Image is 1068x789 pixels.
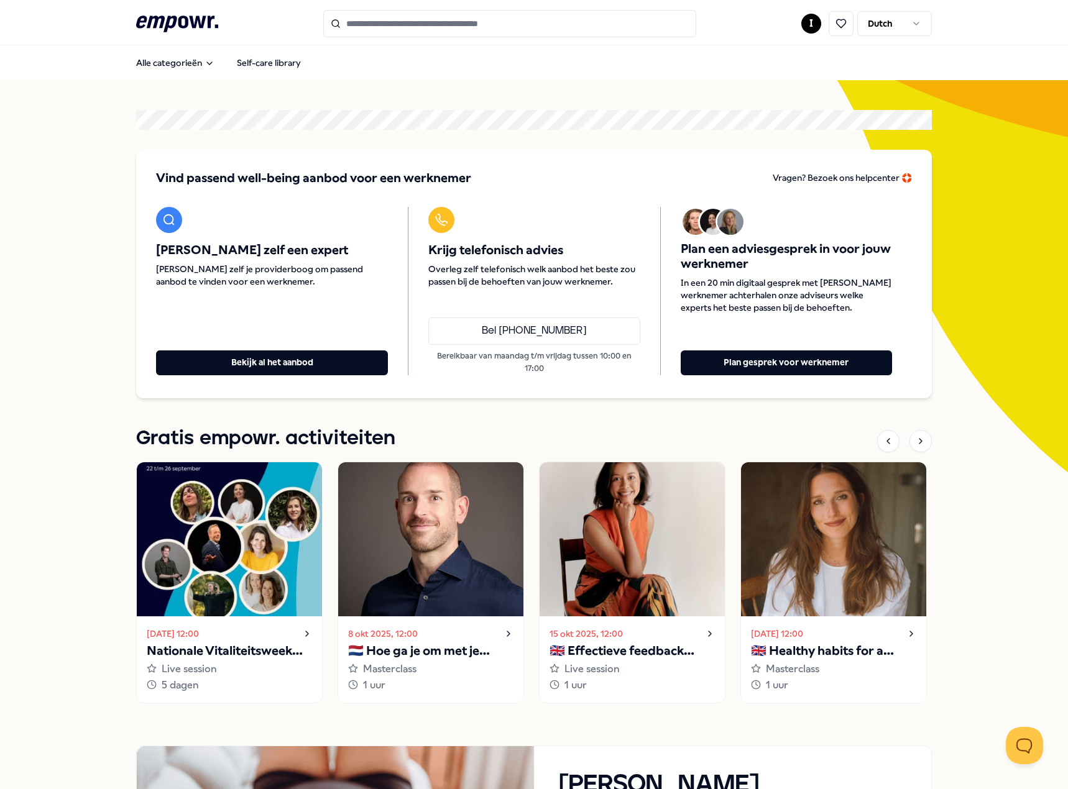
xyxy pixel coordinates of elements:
img: activity image [540,462,725,616]
iframe: Help Scout Beacon - Open [1006,727,1043,764]
div: 1 uur [550,677,715,693]
span: Plan een adviesgesprek in voor jouw werknemer [681,242,892,271]
a: [DATE] 12:00🇬🇧 Healthy habits for a stress-free start to the yearMasterclass1 uur [740,462,927,703]
div: Masterclass [751,661,916,677]
p: Nationale Vitaliteitsweek 2025 [147,641,312,661]
span: [PERSON_NAME] zelf je providerboog om passend aanbod te vinden voor een werknemer. [156,263,388,288]
button: I [801,14,821,34]
a: Self-care library [227,50,311,75]
span: [PERSON_NAME] zelf een expert [156,243,388,258]
button: Alle categorieën [126,50,224,75]
p: Bereikbaar van maandag t/m vrijdag tussen 10:00 en 17:00 [428,350,640,375]
img: activity image [338,462,523,616]
img: Avatar [700,209,726,235]
a: 8 okt 2025, 12:00🇳🇱 Hoe ga je om met je innerlijke criticus?Masterclass1 uur [338,462,524,703]
img: Avatar [717,209,743,235]
a: Vragen? Bezoek ons helpcenter 🛟 [773,170,912,187]
div: 1 uur [751,677,916,693]
div: Live session [550,661,715,677]
time: 8 okt 2025, 12:00 [348,627,418,641]
div: Masterclass [348,661,513,677]
img: Avatar [683,209,709,235]
span: Krijg telefonisch advies [428,243,640,258]
a: 15 okt 2025, 12:00🇬🇧 Effectieve feedback geven en ontvangenLive session1 uur [539,462,725,703]
button: Plan gesprek voor werknemer [681,350,892,375]
div: 5 dagen [147,677,312,693]
button: Bekijk al het aanbod [156,350,388,375]
div: 1 uur [348,677,513,693]
a: Bel [PHONE_NUMBER] [428,317,640,345]
h1: Gratis empowr. activiteiten [136,423,395,454]
p: 🇬🇧 Effectieve feedback geven en ontvangen [550,641,715,661]
p: 🇬🇧 Healthy habits for a stress-free start to the year [751,641,916,661]
img: activity image [741,462,926,616]
a: [DATE] 12:00Nationale Vitaliteitsweek 2025Live session5 dagen [136,462,323,703]
span: Vind passend well-being aanbod voor een werknemer [156,170,471,187]
input: Search for products, categories or subcategories [323,10,696,37]
time: [DATE] 12:00 [751,627,803,641]
nav: Main [126,50,311,75]
div: Live session [147,661,312,677]
time: 15 okt 2025, 12:00 [550,627,623,641]
time: [DATE] 12:00 [147,627,199,641]
span: Vragen? Bezoek ons helpcenter 🛟 [773,173,912,183]
span: In een 20 min digitaal gesprek met [PERSON_NAME] werknemer achterhalen onze adviseurs welke exper... [681,276,892,314]
img: activity image [137,462,322,616]
p: 🇳🇱 Hoe ga je om met je innerlijke criticus? [348,641,513,661]
span: Overleg zelf telefonisch welk aanbod het beste zou passen bij de behoeften van jouw werknemer. [428,263,640,288]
